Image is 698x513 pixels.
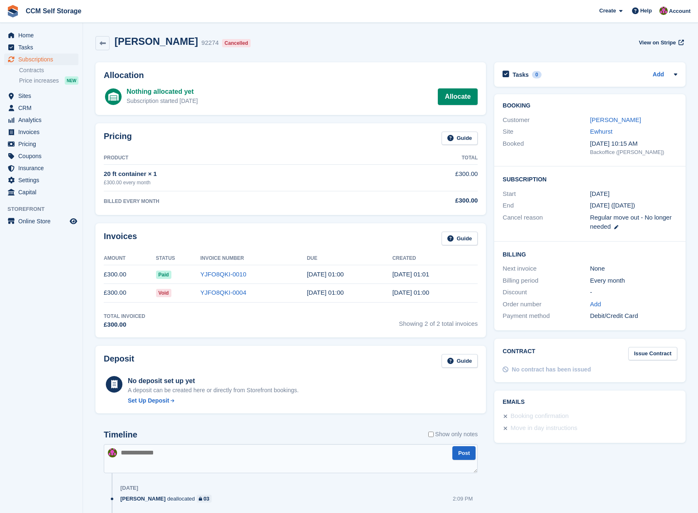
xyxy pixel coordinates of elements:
[370,165,478,191] td: £300.00
[120,495,216,503] div: deallocated
[4,174,78,186] a: menu
[115,36,198,47] h2: [PERSON_NAME]
[503,311,590,321] div: Payment method
[127,87,198,97] div: Nothing allocated yet
[19,76,78,85] a: Price increases NEW
[18,42,68,53] span: Tasks
[104,179,370,186] div: £300.00 every month
[18,102,68,114] span: CRM
[659,7,668,15] img: Tracy St Clair
[128,376,299,386] div: No deposit set up yet
[503,189,590,199] div: Start
[503,347,535,361] h2: Contract
[4,162,78,174] a: menu
[307,271,344,278] time: 2025-08-13 00:00:00 UTC
[442,232,478,245] a: Guide
[104,151,370,165] th: Product
[503,288,590,297] div: Discount
[442,132,478,145] a: Guide
[18,138,68,150] span: Pricing
[4,150,78,162] a: menu
[653,70,664,80] a: Add
[4,90,78,102] a: menu
[68,216,78,226] a: Preview store
[392,271,429,278] time: 2025-08-12 00:01:04 UTC
[503,300,590,309] div: Order number
[590,288,677,297] div: -
[104,354,134,368] h2: Deposit
[503,127,590,137] div: Site
[65,76,78,85] div: NEW
[18,90,68,102] span: Sites
[156,252,200,265] th: Status
[128,396,299,405] a: Set Up Deposit
[4,102,78,114] a: menu
[18,162,68,174] span: Insurance
[510,423,577,433] div: Move in day instructions
[104,232,137,245] h2: Invoices
[503,115,590,125] div: Customer
[104,132,132,145] h2: Pricing
[510,411,569,421] div: Booking confirmation
[307,252,392,265] th: Due
[19,66,78,74] a: Contracts
[120,485,138,491] div: [DATE]
[392,289,429,296] time: 2025-07-12 00:00:32 UTC
[128,396,169,405] div: Set Up Deposit
[590,300,601,309] a: Add
[635,36,686,49] a: View on Stripe
[503,399,677,406] h2: Emails
[108,448,117,457] img: Tracy St Clair
[399,313,478,330] span: Showing 2 of 2 total invoices
[4,186,78,198] a: menu
[104,430,137,440] h2: Timeline
[4,138,78,150] a: menu
[104,283,156,302] td: £300.00
[370,151,478,165] th: Total
[128,386,299,395] p: A deposit can be created here or directly from Storefront bookings.
[590,139,677,149] div: [DATE] 10:15 AM
[640,7,652,15] span: Help
[197,495,212,503] a: 03
[222,39,251,47] div: Cancelled
[590,276,677,286] div: Every month
[503,139,590,156] div: Booked
[18,186,68,198] span: Capital
[669,7,691,15] span: Account
[104,71,478,80] h2: Allocation
[19,77,59,85] span: Price increases
[590,148,677,156] div: Backoffice ([PERSON_NAME])
[4,42,78,53] a: menu
[438,88,478,105] a: Allocate
[532,71,542,78] div: 0
[104,265,156,284] td: £300.00
[4,126,78,138] a: menu
[599,7,616,15] span: Create
[503,264,590,274] div: Next invoice
[453,495,473,503] div: 2:09 PM
[22,4,85,18] a: CCM Self Storage
[18,54,68,65] span: Subscriptions
[503,103,677,109] h2: Booking
[590,311,677,321] div: Debit/Credit Card
[503,250,677,258] h2: Billing
[4,114,78,126] a: menu
[18,174,68,186] span: Settings
[639,39,676,47] span: View on Stripe
[452,446,476,460] button: Post
[428,430,478,439] label: Show only notes
[104,198,370,205] div: BILLED EVERY MONTH
[370,196,478,205] div: £300.00
[7,5,19,17] img: stora-icon-8386f47178a22dfd0bd8f6a31ec36ba5ce8667c1dd55bd0f319d3a0aa187defe.svg
[428,430,434,439] input: Show only notes
[203,495,209,503] div: 03
[104,313,145,320] div: Total Invoiced
[18,29,68,41] span: Home
[200,289,246,296] a: YJFO8QKI-0004
[503,276,590,286] div: Billing period
[590,128,613,135] a: Ewhurst
[513,71,529,78] h2: Tasks
[590,189,610,199] time: 2025-07-12 00:00:00 UTC
[4,54,78,65] a: menu
[503,201,590,210] div: End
